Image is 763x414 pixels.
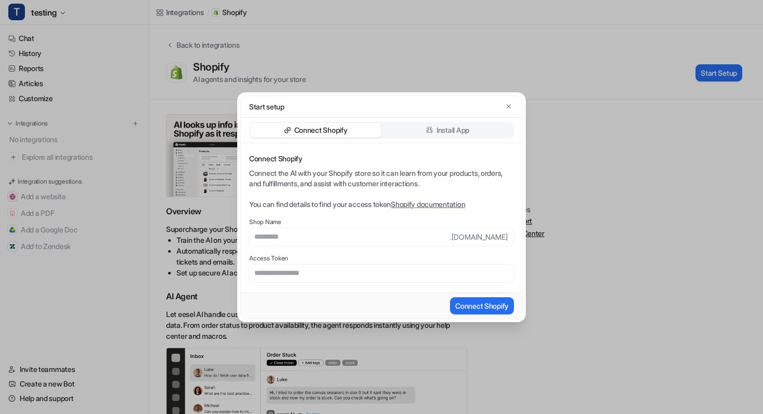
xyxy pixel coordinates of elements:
[294,125,348,135] p: Connect Shopify
[249,254,514,263] label: Access Token
[391,200,465,209] a: Shopify documentation
[450,228,514,246] span: .[DOMAIN_NAME]
[437,125,469,135] p: Install App
[249,168,514,189] p: Connect the AI with your Shopify store so it can learn from your products, orders, and fulfillmen...
[249,199,514,210] p: You can find details to find your access token
[450,297,514,314] button: Connect Shopify
[249,154,514,164] p: Connect Shopify
[249,218,514,226] label: Shop Name
[249,101,284,112] p: Start setup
